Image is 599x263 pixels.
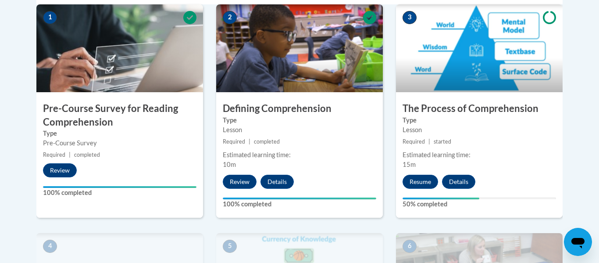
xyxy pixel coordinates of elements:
[43,240,57,253] span: 4
[216,4,383,92] img: Course Image
[223,240,237,253] span: 5
[36,102,203,129] h3: Pre-Course Survey for Reading Comprehension
[74,151,100,158] span: completed
[216,102,383,115] h3: Defining Comprehension
[43,138,196,148] div: Pre-Course Survey
[434,138,451,145] span: started
[403,125,556,135] div: Lesson
[403,240,417,253] span: 6
[403,11,417,24] span: 3
[403,175,438,189] button: Resume
[36,4,203,92] img: Course Image
[43,163,77,177] button: Review
[442,175,475,189] button: Details
[43,151,65,158] span: Required
[43,11,57,24] span: 1
[43,129,196,138] label: Type
[396,4,563,92] img: Course Image
[254,138,280,145] span: completed
[428,138,430,145] span: |
[403,115,556,125] label: Type
[403,199,556,209] label: 50% completed
[223,150,376,160] div: Estimated learning time:
[260,175,294,189] button: Details
[223,161,236,168] span: 10m
[249,138,250,145] span: |
[403,198,479,199] div: Your progress
[223,199,376,209] label: 100% completed
[223,125,376,135] div: Lesson
[69,151,71,158] span: |
[223,115,376,125] label: Type
[564,228,592,256] iframe: Button to launch messaging window
[396,102,563,115] h3: The Process of Comprehension
[403,161,416,168] span: 15m
[403,138,425,145] span: Required
[223,175,257,189] button: Review
[223,198,376,199] div: Your progress
[223,11,237,24] span: 2
[223,138,245,145] span: Required
[43,186,196,188] div: Your progress
[403,150,556,160] div: Estimated learning time:
[43,188,196,198] label: 100% completed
